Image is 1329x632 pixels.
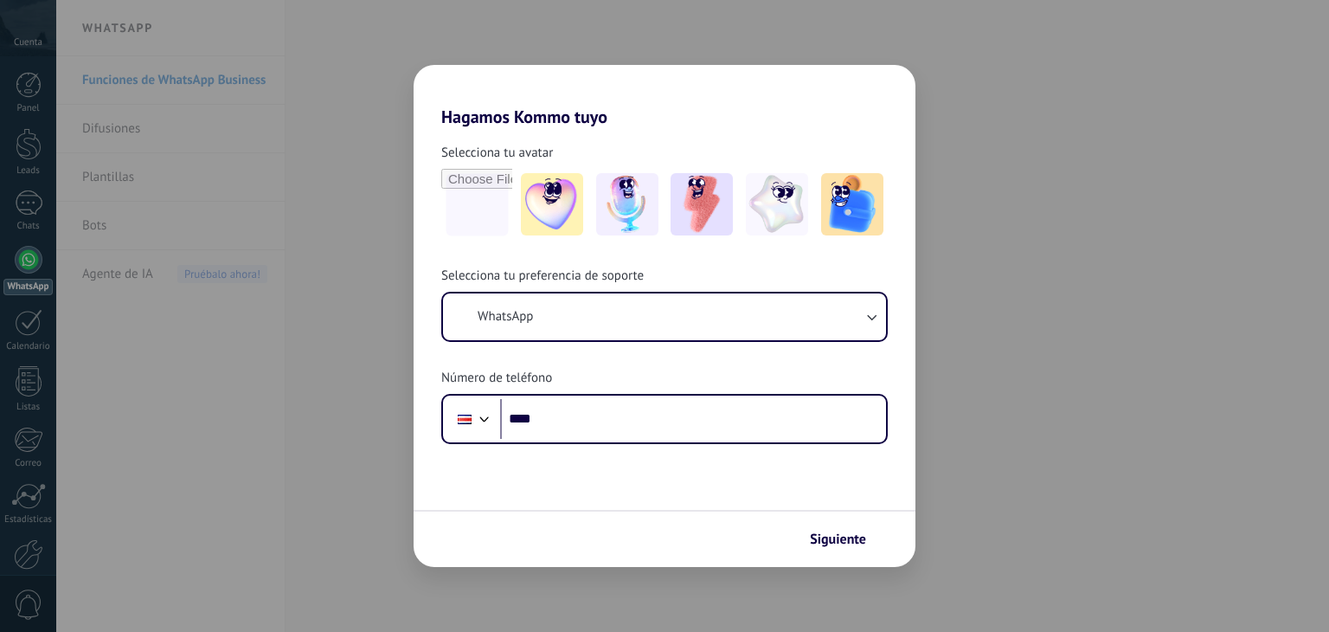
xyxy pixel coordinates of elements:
[414,65,915,127] h2: Hagamos Kommo tuyo
[521,173,583,235] img: -1.jpeg
[596,173,658,235] img: -2.jpeg
[810,533,866,545] span: Siguiente
[821,173,883,235] img: -5.jpeg
[746,173,808,235] img: -4.jpeg
[448,401,481,437] div: Costa Rica: + 506
[671,173,733,235] img: -3.jpeg
[478,308,533,326] span: WhatsApp
[802,525,889,554] button: Siguiente
[441,370,552,387] span: Número de teléfono
[443,293,886,340] button: WhatsApp
[441,268,644,285] span: Selecciona tu preferencia de soporte
[441,145,553,162] span: Selecciona tu avatar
